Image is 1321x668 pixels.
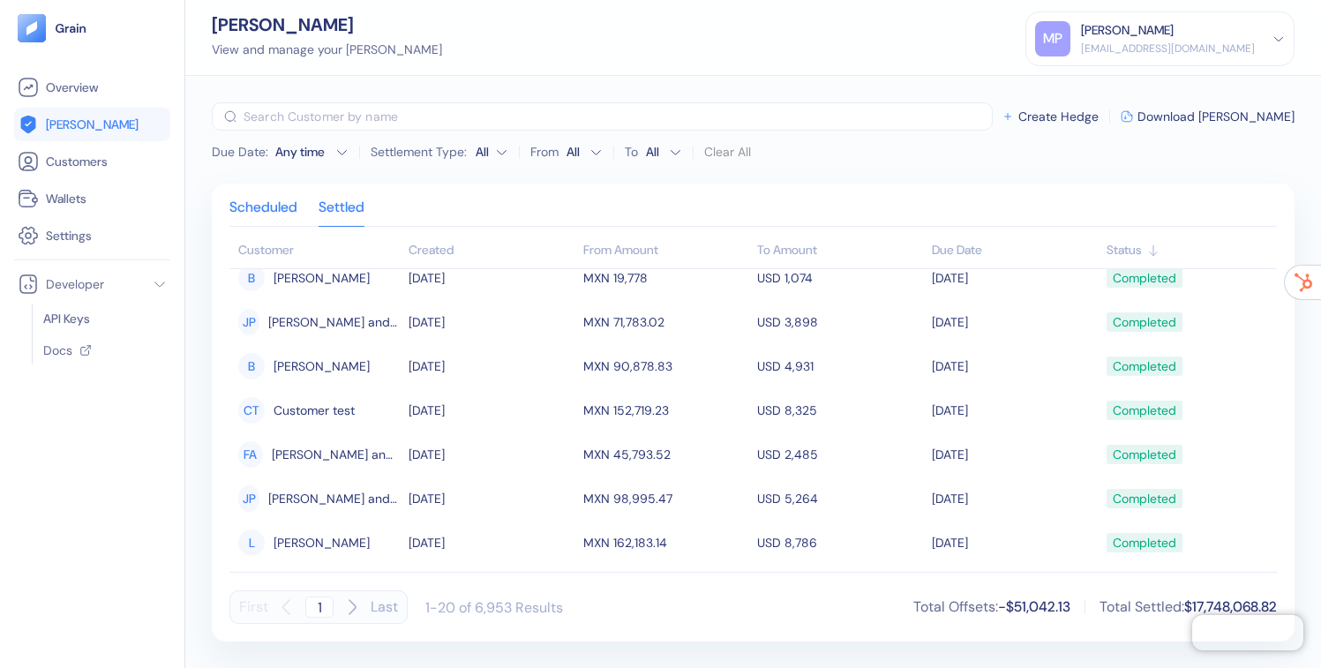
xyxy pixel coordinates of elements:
span: Due Date : [212,143,268,161]
td: [DATE] [404,432,579,477]
span: API Keys [43,310,90,327]
span: Jerde, Parker and Beier [268,484,400,514]
div: Settled [319,201,364,226]
label: From [530,146,559,158]
div: View and manage your [PERSON_NAME] [212,41,442,59]
span: Customer test [274,395,355,425]
span: Jerde, Parker and Beier [268,307,400,337]
span: Brown-Bednar [274,351,370,381]
td: USD 8,325 [753,388,927,432]
td: MXN 162,183.14 [579,521,754,565]
button: Download [PERSON_NAME] [1121,110,1295,123]
div: B [238,265,265,291]
span: Download [PERSON_NAME] [1137,110,1295,123]
div: Completed [1113,395,1176,425]
button: Settlement Type: [476,138,508,166]
th: From Amount [579,234,754,269]
td: MXN 90,878.83 [579,344,754,388]
td: [DATE] [404,477,579,521]
button: Create Hedge [1002,110,1099,123]
button: First [239,590,268,624]
img: logo [55,22,87,34]
td: MXN 152,719.23 [579,388,754,432]
button: Last [371,590,398,624]
input: Search Customer by name [244,102,993,131]
div: Completed [1113,263,1176,293]
button: To [642,138,682,166]
th: Customer [229,234,404,269]
div: CT [238,397,265,424]
td: [DATE] [404,344,579,388]
div: Completed [1113,439,1176,469]
iframe: Chatra live chat [1192,615,1303,650]
a: Settings [18,225,167,246]
td: [DATE] [404,521,579,565]
label: Settlement Type: [371,146,467,158]
span: Brown-Bednar [274,263,370,293]
span: Fay and Sons [272,439,400,469]
div: FA [238,441,263,468]
div: Sort ascending [932,241,1098,259]
div: 1-20 of 6,953 Results [425,598,563,617]
span: Langworth-Koch [274,528,370,558]
a: Wallets [18,188,167,209]
div: Completed [1113,307,1176,337]
span: [PERSON_NAME] [46,116,139,133]
button: From [562,138,603,166]
div: Sort ascending [1107,241,1268,259]
td: MXN 19,778 [579,256,754,300]
td: [DATE] [404,300,579,344]
td: [DATE] [927,432,1102,477]
div: [EMAIL_ADDRESS][DOMAIN_NAME] [1081,41,1255,56]
a: Customers [18,151,167,172]
button: Due Date:Any time [212,143,349,161]
a: API Keys [43,310,160,327]
div: Any time [275,143,328,161]
td: USD 4,931 [753,344,927,388]
img: logo-tablet-V2.svg [18,14,46,42]
td: USD 8,786 [753,521,927,565]
th: To Amount [753,234,927,269]
div: Scheduled [229,201,297,226]
span: Create Hedge [1018,110,1099,123]
span: Docs [43,342,72,359]
a: Docs [43,342,156,359]
div: MP [1035,21,1070,56]
span: Customers [46,153,108,170]
div: L [238,529,265,556]
td: [DATE] [404,388,579,432]
span: Settings [46,227,92,244]
td: [DATE] [927,388,1102,432]
td: [DATE] [927,521,1102,565]
td: [DATE] [927,300,1102,344]
div: JP [238,485,259,512]
span: Wallets [46,190,86,207]
div: [PERSON_NAME] [212,16,442,34]
td: [DATE] [927,256,1102,300]
span: Overview [46,79,98,96]
td: USD 2,485 [753,432,927,477]
label: To [625,146,638,158]
td: [DATE] [927,344,1102,388]
td: MXN 98,995.47 [579,477,754,521]
div: Sort ascending [409,241,574,259]
td: MXN 45,793.52 [579,432,754,477]
div: Completed [1113,351,1176,381]
div: JP [238,309,259,335]
td: MXN 71,783.02 [579,300,754,344]
div: Total Offsets : [913,597,1070,618]
span: Developer [46,275,104,293]
td: USD 3,898 [753,300,927,344]
a: Overview [18,77,167,98]
a: [PERSON_NAME] [18,114,167,135]
div: B [238,353,265,379]
div: Completed [1113,528,1176,558]
div: Total Settled : [1100,597,1277,618]
td: USD 1,074 [753,256,927,300]
td: [DATE] [404,256,579,300]
span: $17,748,068.82 [1184,597,1277,616]
div: Completed [1113,484,1176,514]
span: -$51,042.13 [998,597,1070,616]
td: USD 5,264 [753,477,927,521]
